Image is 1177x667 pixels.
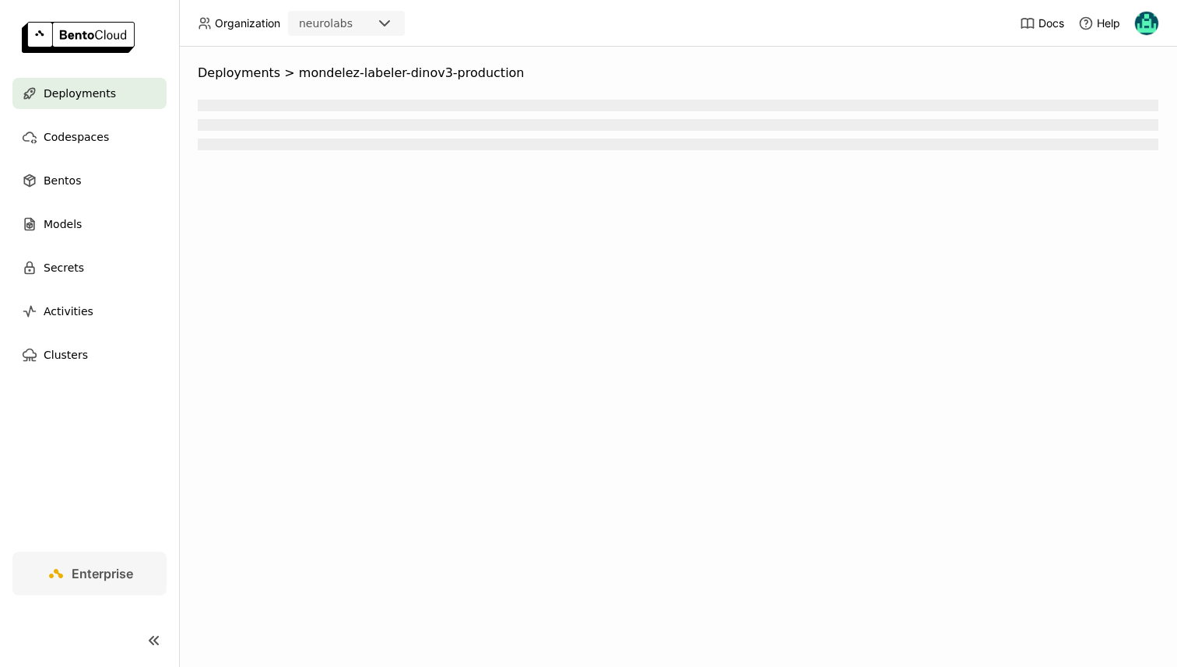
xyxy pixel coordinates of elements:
img: logo [22,22,135,53]
div: neurolabs [299,16,353,31]
a: Activities [12,296,167,327]
a: Bentos [12,165,167,196]
span: Models [44,215,82,233]
img: Calin Cojocaru [1135,12,1158,35]
span: Enterprise [72,566,133,581]
span: Organization [215,16,280,30]
span: Deployments [198,65,280,81]
span: mondelez-labeler-dinov3-production [299,65,525,81]
a: Codespaces [12,121,167,153]
a: Models [12,209,167,240]
a: Clusters [12,339,167,370]
input: Selected neurolabs. [354,16,356,32]
a: Deployments [12,78,167,109]
span: Activities [44,302,93,321]
a: Docs [1020,16,1064,31]
a: Enterprise [12,552,167,595]
span: Clusters [44,346,88,364]
span: Help [1097,16,1120,30]
span: > [280,65,299,81]
span: Docs [1038,16,1064,30]
span: Codespaces [44,128,109,146]
nav: Breadcrumbs navigation [198,65,1158,81]
span: Secrets [44,258,84,277]
div: Help [1078,16,1120,31]
span: Deployments [44,84,116,103]
a: Secrets [12,252,167,283]
span: Bentos [44,171,81,190]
